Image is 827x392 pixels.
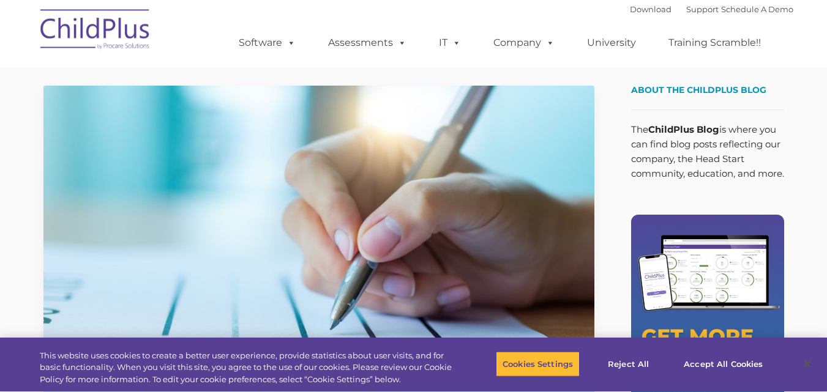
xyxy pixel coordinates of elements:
[721,4,793,14] a: Schedule A Demo
[481,31,567,55] a: Company
[630,4,793,14] font: |
[316,31,419,55] a: Assessments
[575,31,648,55] a: University
[630,4,672,14] a: Download
[656,31,773,55] a: Training Scramble!!
[631,122,784,181] p: The is where you can find blog posts reflecting our company, the Head Start community, education,...
[427,31,473,55] a: IT
[34,1,157,62] img: ChildPlus by Procare Solutions
[590,351,667,377] button: Reject All
[794,350,821,377] button: Close
[631,84,766,95] span: About the ChildPlus Blog
[40,350,455,386] div: This website uses cookies to create a better user experience, provide statistics about user visit...
[496,351,580,377] button: Cookies Settings
[686,4,719,14] a: Support
[677,351,769,377] button: Accept All Cookies
[648,124,719,135] strong: ChildPlus Blog
[226,31,308,55] a: Software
